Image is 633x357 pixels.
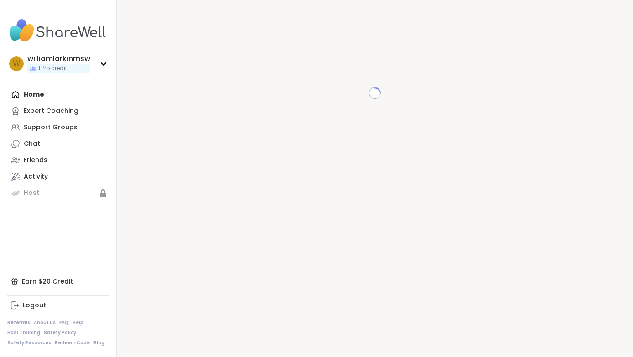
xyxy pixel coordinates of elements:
[59,320,69,326] a: FAQ
[24,172,48,181] div: Activity
[38,65,67,72] span: 1 Pro credit
[7,273,109,290] div: Earn $20 Credit
[7,136,109,152] a: Chat
[24,107,78,116] div: Expert Coaching
[44,330,76,336] a: Safety Policy
[24,123,78,132] div: Support Groups
[24,156,47,165] div: Friends
[7,15,109,46] img: ShareWell Nav Logo
[55,340,90,346] a: Redeem Code
[23,301,46,310] div: Logout
[24,139,40,148] div: Chat
[7,185,109,201] a: Host
[7,168,109,185] a: Activity
[34,320,56,326] a: About Us
[24,189,39,198] div: Host
[7,320,30,326] a: Referrals
[13,58,21,70] span: w
[7,330,40,336] a: Host Training
[73,320,83,326] a: Help
[27,54,90,64] div: williamlarkinmsw
[7,340,51,346] a: Safety Resources
[93,340,104,346] a: Blog
[7,119,109,136] a: Support Groups
[7,297,109,314] a: Logout
[7,103,109,119] a: Expert Coaching
[7,152,109,168] a: Friends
